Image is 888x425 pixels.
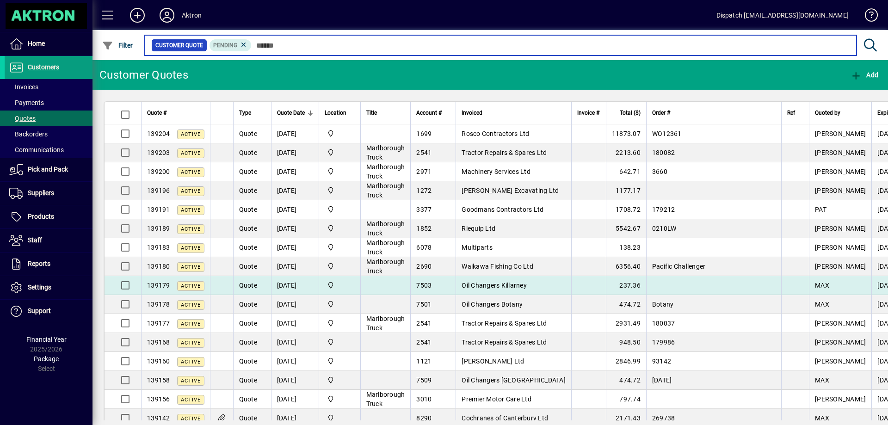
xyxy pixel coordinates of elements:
[416,206,432,213] span: 3377
[416,357,432,365] span: 1121
[815,395,866,403] span: [PERSON_NAME]
[606,143,646,162] td: 2213.60
[28,40,45,47] span: Home
[271,124,319,143] td: [DATE]
[462,395,531,403] span: Premier Motor Care Ltd
[325,129,355,139] span: Central
[239,263,257,270] span: Quote
[147,395,170,403] span: 139156
[366,391,405,407] span: Marlborough Truck
[5,158,92,181] a: Pick and Pack
[652,339,675,346] span: 179986
[181,264,201,270] span: Active
[416,225,432,232] span: 1852
[239,149,257,156] span: Quote
[652,168,667,175] span: 3660
[147,168,170,175] span: 139200
[462,225,495,232] span: Riequip Ltd
[239,282,257,289] span: Quote
[147,149,170,156] span: 139203
[652,414,675,422] span: 269738
[181,359,201,365] span: Active
[147,206,170,213] span: 139191
[181,283,201,289] span: Active
[28,307,51,314] span: Support
[366,182,405,199] span: Marlborough Truck
[271,352,319,371] td: [DATE]
[239,130,257,137] span: Quote
[181,226,201,232] span: Active
[239,357,257,365] span: Quote
[815,376,829,384] span: MAX
[147,339,170,346] span: 139168
[271,181,319,200] td: [DATE]
[5,111,92,126] a: Quotes
[277,108,313,118] div: Quote Date
[239,339,257,346] span: Quote
[239,301,257,308] span: Quote
[147,130,170,137] span: 139204
[123,7,152,24] button: Add
[147,108,166,118] span: Quote #
[271,257,319,276] td: [DATE]
[462,414,548,422] span: Cochranes of Canterbury Ltd
[462,339,547,346] span: Tractor Repairs & Spares Ltd
[271,238,319,257] td: [DATE]
[5,142,92,158] a: Communications
[325,108,346,118] span: Location
[462,108,566,118] div: Invoiced
[462,282,527,289] span: Oil Changers Killarney
[462,187,559,194] span: [PERSON_NAME] Excavating Ltd
[462,130,529,137] span: Rosco Contractors Ltd
[9,146,64,154] span: Communications
[815,149,866,156] span: [PERSON_NAME]
[325,318,355,328] span: Central
[325,299,355,309] span: Central
[462,376,566,384] span: Oil Changers [GEOGRAPHIC_DATA]
[858,2,876,32] a: Knowledge Base
[26,336,67,343] span: Financial Year
[5,276,92,299] a: Settings
[462,357,524,365] span: [PERSON_NAME] Ltd
[851,71,878,79] span: Add
[815,225,866,232] span: [PERSON_NAME]
[147,263,170,270] span: 139180
[325,337,355,347] span: Central
[416,263,432,270] span: 2690
[462,320,547,327] span: Tractor Repairs & Spares Ltd
[787,108,795,118] span: Ref
[577,108,599,118] span: Invoice #
[271,295,319,314] td: [DATE]
[325,375,355,385] span: Central
[5,95,92,111] a: Payments
[5,253,92,276] a: Reports
[462,263,533,270] span: Waikawa Fishing Co Ltd
[606,219,646,238] td: 5542.67
[210,39,252,51] mat-chip: Pending Status: Pending
[28,283,51,291] span: Settings
[100,37,136,54] button: Filter
[239,108,251,118] span: Type
[28,166,68,173] span: Pick and Pack
[271,200,319,219] td: [DATE]
[147,301,170,308] span: 139178
[815,130,866,137] span: [PERSON_NAME]
[416,414,432,422] span: 8290
[815,357,866,365] span: [PERSON_NAME]
[652,108,670,118] span: Order #
[239,168,257,175] span: Quote
[606,333,646,352] td: 948.50
[416,301,432,308] span: 7501
[181,131,201,137] span: Active
[462,149,547,156] span: Tractor Repairs & Spares Ltd
[271,162,319,181] td: [DATE]
[325,148,355,158] span: Central
[652,301,674,308] span: Botany
[366,144,405,161] span: Marlborough Truck
[606,276,646,295] td: 237.36
[366,108,405,118] div: Title
[239,206,257,213] span: Quote
[416,187,432,194] span: 1272
[147,414,170,422] span: 139142
[416,149,432,156] span: 2541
